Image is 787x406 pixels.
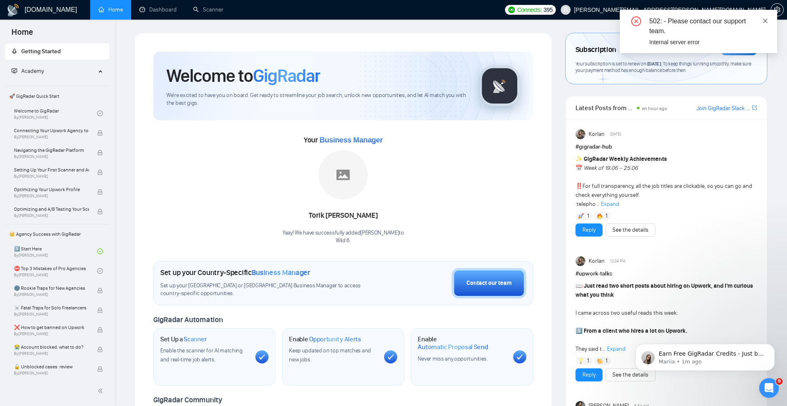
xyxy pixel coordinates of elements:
button: See the details [605,368,655,381]
a: Join GigRadar Slack Community [696,104,751,113]
strong: GigRadar Weekly Achievements [584,156,667,162]
iframe: Intercom live chat [759,378,779,398]
button: See the details [605,223,655,237]
span: 👑 Agency Success with GigRadar [6,226,109,242]
div: Torik [PERSON_NAME] [282,209,404,223]
img: 👏 [597,358,603,364]
img: upwork-logo.png [508,7,515,13]
span: Optimizing and A/B Testing Your Scanner for Better Results [14,205,89,213]
button: Contact our team [452,268,526,298]
span: 395 [544,5,553,14]
img: 💡 [578,358,584,364]
span: setting [771,7,783,13]
span: By [PERSON_NAME] [14,312,89,317]
em: Week of 19.06 – 25.06 [584,165,638,171]
span: 1 [587,357,589,365]
img: Korlan [575,256,585,266]
span: lock [97,288,103,293]
iframe: Intercom notifications message [623,327,787,384]
span: I came across two useful reads this week: They said t... [575,282,753,352]
span: By [PERSON_NAME] [14,292,89,297]
a: 1️⃣ Start HereBy[PERSON_NAME] [14,242,97,260]
span: lock [97,366,103,372]
span: GigRadar Automation [153,315,223,324]
span: lock [97,130,103,136]
span: lock [97,327,103,333]
span: Optimizing Your Upwork Profile [14,185,89,194]
span: Connects: [517,5,542,14]
span: export [752,104,757,111]
span: fund-projection-screen [11,68,17,74]
span: Keep updated on top matches and new jobs. [289,347,371,363]
span: lock [97,150,103,156]
span: By [PERSON_NAME] [14,174,89,179]
span: 1 [605,357,607,365]
span: For full transparency, all the job titles are clickable, so you can go and check everything yours... [575,156,752,208]
span: 📅 [575,165,582,171]
li: Getting Started [5,43,109,60]
span: 🌚 Rookie Traps for New Agencies [14,284,89,292]
span: Subscription [575,43,616,57]
span: lock [97,209,103,214]
button: setting [771,3,784,16]
span: We're excited to have you on board. Get ready to streamline your job search, unlock new opportuni... [166,92,466,107]
span: lock [97,307,103,313]
span: ✨ [575,156,582,162]
h1: Set Up a [160,335,207,343]
span: 9 [776,378,782,385]
h1: Welcome to [166,65,320,87]
img: logo [7,4,20,17]
span: double-left [98,387,106,395]
span: Scanner [184,335,207,343]
span: By [PERSON_NAME] [14,194,89,198]
a: homeHome [98,6,123,13]
span: check-circle [97,268,103,274]
span: check-circle [97,111,103,116]
span: Academy [11,68,44,74]
span: 12:24 PM [610,257,626,265]
span: rocket [11,48,17,54]
img: placeholder.png [318,150,368,199]
span: By [PERSON_NAME] [14,371,89,376]
a: export [752,104,757,112]
span: By [PERSON_NAME] [14,351,89,356]
span: Opportunity Alerts [309,335,361,343]
a: See the details [612,370,648,379]
span: By [PERSON_NAME] [14,332,89,336]
img: Korlan [575,129,585,139]
div: 502: - Please contact our support team. [649,16,767,36]
span: Enable the scanner for AI matching and real-time job alerts. [160,347,243,363]
span: Set up your [GEOGRAPHIC_DATA] or [GEOGRAPHIC_DATA] Business Manager to access country-specific op... [160,282,380,298]
div: Internal server error [649,38,767,47]
span: Expand [601,201,619,208]
span: By [PERSON_NAME] [14,213,89,218]
span: By [PERSON_NAME] [14,135,89,140]
a: Reply [582,370,596,379]
span: Home [5,26,40,43]
span: Connecting Your Upwork Agency to GigRadar [14,126,89,135]
a: Reply [582,226,596,235]
span: 😭 Account blocked: what to do? [14,343,89,351]
span: lock [97,169,103,175]
span: ☠️ Fatal Traps for Solo Freelancers [14,304,89,312]
span: Setting Up Your First Scanner and Auto-Bidder [14,166,89,174]
span: Expand [607,345,626,352]
span: ❌ How to get banned on Upwork [14,323,89,332]
span: Your [304,135,383,144]
img: gigradar-logo.png [479,65,520,106]
span: Korlan [589,257,605,266]
span: close-circle [631,16,641,26]
span: Automatic Proposal Send [418,343,488,351]
strong: Just read two short posts about hiring on Upwork, and I’m curious what you think [575,282,753,298]
span: user [563,7,569,13]
h1: Enable [418,335,506,351]
h1: Enable [289,335,361,343]
span: lock [97,189,103,195]
span: 1️⃣ [575,327,582,334]
span: [DATE] [647,61,661,67]
strong: From a client who hires a lot on Upwork. [584,327,687,334]
span: Korlan [589,130,605,139]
